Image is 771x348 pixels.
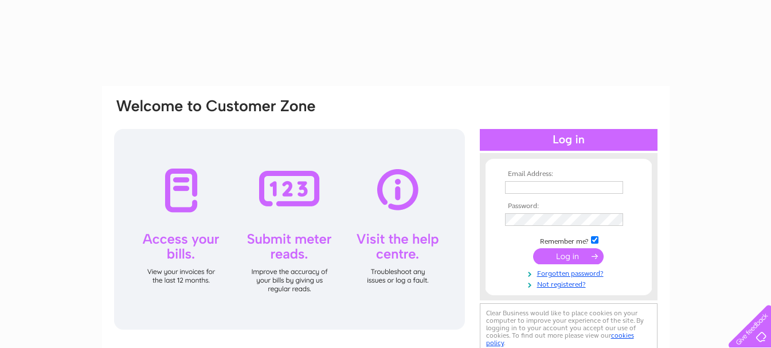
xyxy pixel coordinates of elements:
[502,202,635,210] th: Password:
[505,278,635,289] a: Not registered?
[502,234,635,246] td: Remember me?
[502,170,635,178] th: Email Address:
[505,267,635,278] a: Forgotten password?
[533,248,604,264] input: Submit
[486,331,634,347] a: cookies policy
